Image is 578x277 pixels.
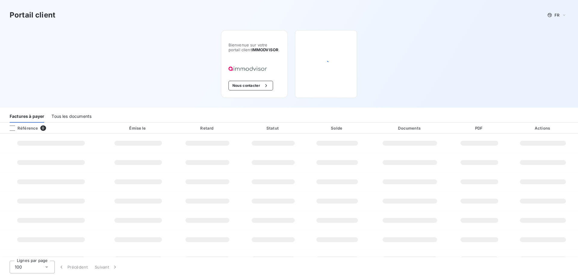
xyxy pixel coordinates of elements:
[10,10,55,20] h3: Portail client
[228,67,267,71] img: Company logo
[228,81,273,90] button: Nous contacter
[242,125,304,131] div: Statut
[103,125,173,131] div: Émise le
[40,125,46,131] span: 0
[555,13,559,17] span: FR
[10,110,44,123] div: Factures à payer
[252,47,279,52] span: IMMODVISOR
[5,125,38,131] div: Référence
[51,110,92,123] div: Tous les documents
[370,125,450,131] div: Documents
[228,42,280,52] span: Bienvenue sur votre portail client .
[509,125,577,131] div: Actions
[15,264,22,270] span: 100
[91,261,122,273] button: Suivant
[176,125,240,131] div: Retard
[452,125,507,131] div: PDF
[55,261,91,273] button: Précédent
[307,125,368,131] div: Solde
